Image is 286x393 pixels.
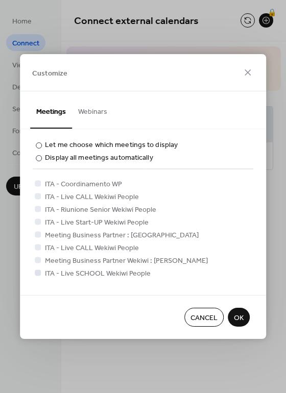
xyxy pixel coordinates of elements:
[30,91,72,129] button: Meetings
[228,308,250,327] button: OK
[184,308,224,327] button: Cancel
[45,230,199,241] span: Meeting Business Partner : [GEOGRAPHIC_DATA]
[234,313,244,324] span: OK
[45,256,208,266] span: Meeting Business Partner Wekiwi : [PERSON_NAME]
[45,140,178,151] div: Let me choose which meetings to display
[45,243,139,254] span: ITA - Live CALL Wekiwi People
[190,313,218,324] span: Cancel
[45,268,151,279] span: ITA - Live SCHOOL Wekiwi People
[45,153,153,163] div: Display all meetings automatically
[45,192,139,203] span: ITA - Live CALL Wekiwi People
[45,179,122,190] span: ITA - Coordinamento WP
[45,217,149,228] span: ITA - Live Start-UP Wekiwi People
[72,91,113,128] button: Webinars
[32,68,67,79] span: Customize
[45,205,156,215] span: ITA - Riunione Senior Wekiwi People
